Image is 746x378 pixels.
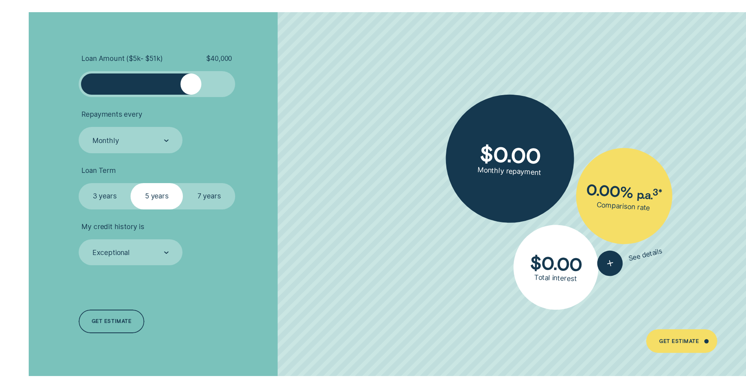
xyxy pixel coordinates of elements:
[81,54,162,63] span: Loan Amount ( $5k - $51k )
[92,248,130,257] div: Exceptional
[628,247,663,263] span: See details
[92,136,119,145] div: Monthly
[183,183,235,209] label: 7 years
[79,310,145,333] a: Get estimate
[79,183,131,209] label: 3 years
[81,110,142,119] span: Repayments every
[81,166,116,175] span: Loan Term
[81,222,144,231] span: My credit history is
[131,183,183,209] label: 5 years
[595,239,665,279] button: See details
[206,54,232,63] span: $ 40,000
[646,329,717,353] a: Get Estimate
